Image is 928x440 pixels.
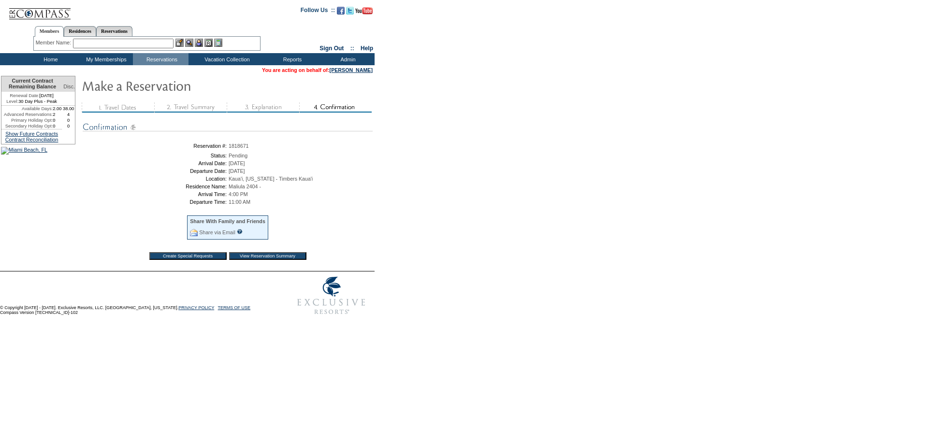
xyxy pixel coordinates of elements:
[62,123,75,129] td: 0
[350,45,354,52] span: ::
[63,84,75,89] span: Disc.
[36,39,73,47] div: Member Name:
[77,53,133,65] td: My Memberships
[85,184,227,189] td: Residence Name:
[82,76,275,95] img: Make Reservation
[53,123,62,129] td: 0
[53,106,62,112] td: 2.00
[346,7,354,14] img: Follow us on Twitter
[1,112,53,117] td: Advanced Reservations:
[262,67,373,73] span: You are acting on behalf of:
[1,76,62,92] td: Current Contract Remaining Balance
[229,153,247,158] span: Pending
[178,305,214,310] a: PRIVACY POLICY
[85,191,227,197] td: Arrival Time:
[85,160,227,166] td: Arrival Date:
[5,137,58,142] a: Contract Reconciliation
[218,305,251,310] a: TERMS OF USE
[188,53,263,65] td: Vacation Collection
[229,168,245,174] span: [DATE]
[229,176,313,182] span: Kaua'i, [US_STATE] - Timbers Kaua'i
[190,218,265,224] div: Share With Family and Friends
[35,26,64,37] a: Members
[85,199,227,205] td: Departure Time:
[10,93,39,99] span: Renewal Date:
[237,229,243,234] input: What is this?
[229,191,248,197] span: 4:00 PM
[82,102,154,113] img: step1_state3.gif
[1,123,53,129] td: Secondary Holiday Opt:
[229,199,250,205] span: 11:00 AM
[85,168,227,174] td: Departure Date:
[330,67,373,73] a: [PERSON_NAME]
[6,99,18,104] span: Level:
[5,131,58,137] a: Show Future Contracts
[299,102,372,113] img: step4_state2.gif
[337,10,345,15] a: Become our fan on Facebook
[355,10,373,15] a: Subscribe to our YouTube Channel
[185,39,193,47] img: View
[337,7,345,14] img: Become our fan on Facebook
[229,252,306,260] input: View Reservation Summary
[1,147,47,155] img: Miami Beach, FL
[62,112,75,117] td: 4
[1,106,53,112] td: Available Days:
[227,102,299,113] img: step3_state3.gif
[85,176,227,182] td: Location:
[53,117,62,123] td: 0
[319,53,375,65] td: Admin
[229,160,245,166] span: [DATE]
[361,45,373,52] a: Help
[62,117,75,123] td: 0
[301,6,335,17] td: Follow Us ::
[214,39,222,47] img: b_calculator.gif
[229,184,261,189] span: Maliula 2404 -
[263,53,319,65] td: Reports
[199,229,235,235] a: Share via Email
[85,143,227,149] td: Reservation #:
[229,143,249,149] span: 1818671
[175,39,184,47] img: b_edit.gif
[1,92,62,99] td: [DATE]
[346,10,354,15] a: Follow us on Twitter
[195,39,203,47] img: Impersonate
[53,112,62,117] td: 2
[154,102,227,113] img: step2_state3.gif
[22,53,77,65] td: Home
[149,252,227,260] input: Create Special Requests
[96,26,132,36] a: Reservations
[1,99,62,106] td: 30 Day Plus - Peak
[204,39,213,47] img: Reservations
[1,117,53,123] td: Primary Holiday Opt:
[288,271,375,320] img: Exclusive Resorts
[64,26,96,36] a: Residences
[85,153,227,158] td: Status:
[355,7,373,14] img: Subscribe to our YouTube Channel
[62,106,75,112] td: 38.00
[319,45,344,52] a: Sign Out
[133,53,188,65] td: Reservations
